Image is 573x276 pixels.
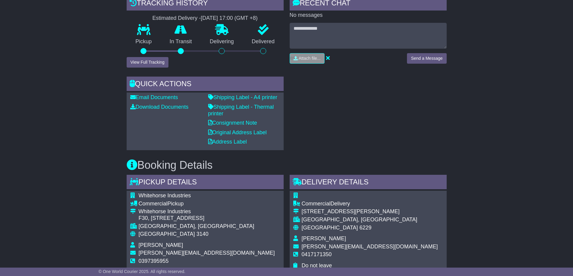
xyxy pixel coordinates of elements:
[139,193,191,199] span: Whitehorse Industries
[139,242,183,248] span: [PERSON_NAME]
[127,38,161,45] p: Pickup
[127,15,284,22] div: Estimated Delivery -
[359,225,371,231] span: 6229
[99,269,186,274] span: © One World Courier 2025. All rights reserved.
[127,77,284,93] div: Quick Actions
[302,244,438,250] span: [PERSON_NAME][EMAIL_ADDRESS][DOMAIN_NAME]
[302,201,438,207] div: Delivery
[208,139,247,145] a: Address Label
[407,53,446,64] button: Send a Message
[208,104,274,117] a: Shipping Label - Thermal printer
[302,201,331,207] span: Commercial
[208,94,277,100] a: Shipping Label - A4 printer
[127,57,168,68] button: View Full Tracking
[201,38,243,45] p: Delivering
[302,225,358,231] span: [GEOGRAPHIC_DATA]
[139,258,169,264] span: 0397395955
[127,159,447,171] h3: Booking Details
[161,38,201,45] p: In Transit
[302,217,438,223] div: [GEOGRAPHIC_DATA], [GEOGRAPHIC_DATA]
[139,231,195,237] span: [GEOGRAPHIC_DATA]
[130,104,189,110] a: Download Documents
[196,231,208,237] span: 3140
[139,201,168,207] span: Commercial
[139,223,275,230] div: [GEOGRAPHIC_DATA], [GEOGRAPHIC_DATA]
[139,208,275,215] div: Whitehorse Industries
[127,175,284,191] div: Pickup Details
[302,251,332,257] span: 0417171350
[139,250,275,256] span: [PERSON_NAME][EMAIL_ADDRESS][DOMAIN_NAME]
[302,235,346,241] span: [PERSON_NAME]
[302,208,438,215] div: [STREET_ADDRESS][PERSON_NAME]
[201,15,258,22] div: [DATE] 17:00 (GMT +8)
[130,94,178,100] a: Email Documents
[139,201,275,207] div: Pickup
[243,38,284,45] p: Delivered
[208,120,257,126] a: Consignment Note
[302,262,332,268] span: Do not leave
[208,129,267,135] a: Original Address Label
[139,215,275,222] div: F30, [STREET_ADDRESS]
[290,12,447,19] p: No messages
[290,175,447,191] div: Delivery Details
